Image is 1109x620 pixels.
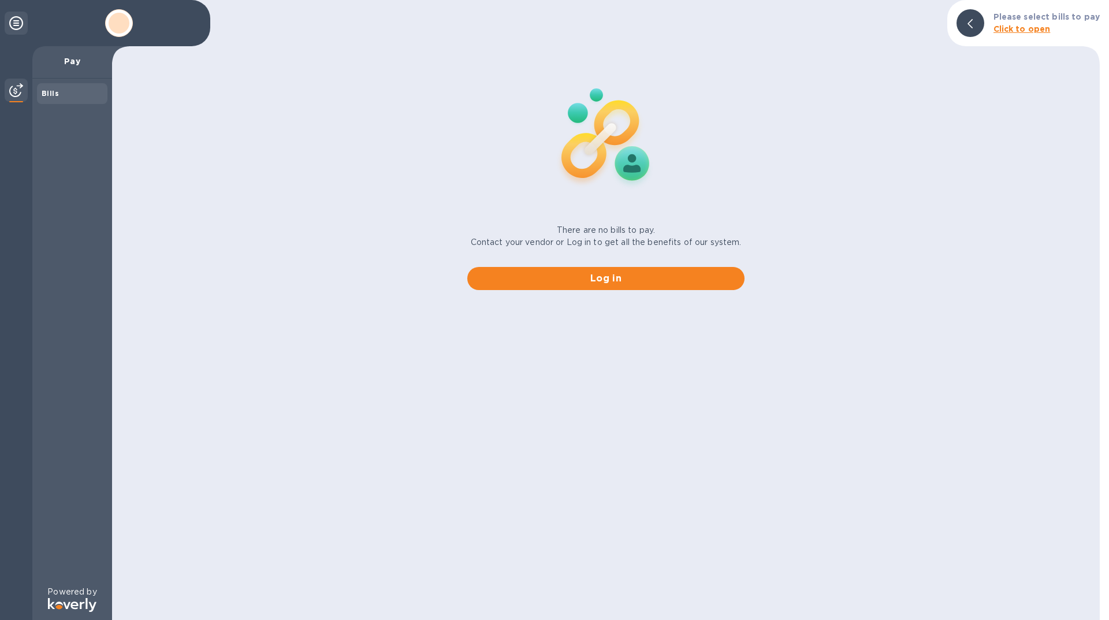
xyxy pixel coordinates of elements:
[48,598,96,612] img: Logo
[471,224,742,248] p: There are no bills to pay. Contact your vendor or Log in to get all the benefits of our system.
[42,55,103,67] p: Pay
[42,89,59,98] b: Bills
[47,586,96,598] p: Powered by
[477,272,735,285] span: Log in
[467,267,745,290] button: Log in
[993,12,1100,21] b: Please select bills to pay
[993,24,1051,34] b: Click to open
